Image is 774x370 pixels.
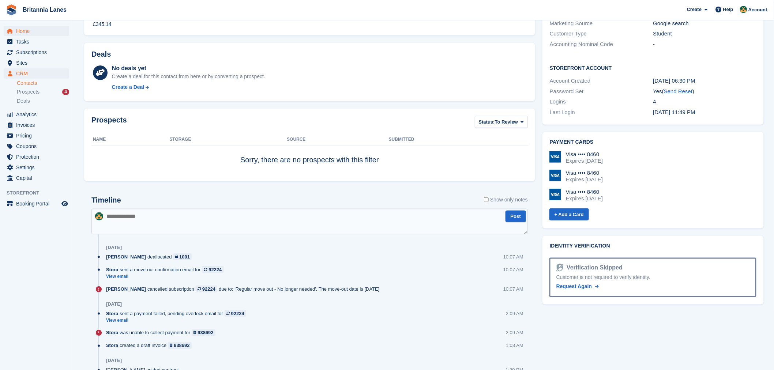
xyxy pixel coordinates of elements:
div: 938692 [174,342,189,349]
span: Stora [106,342,118,349]
span: Tasks [16,37,60,47]
span: Coupons [16,141,60,151]
div: No deals yet [112,64,265,73]
a: Preview store [60,199,69,208]
a: 92224 [196,286,217,292]
a: Prospects 4 [17,88,69,96]
a: + Add a Card [549,208,589,220]
a: 92224 [202,266,223,273]
span: Prospects [17,88,40,95]
img: Nathan Kellow [740,6,747,13]
span: Storefront [7,189,73,197]
div: Customer Type [550,30,653,38]
a: View email [106,317,250,324]
span: Capital [16,173,60,183]
a: menu [4,120,69,130]
span: Deals [17,98,30,105]
a: menu [4,26,69,36]
div: Visa •••• 8460 [566,151,603,158]
h2: Prospects [91,116,127,129]
div: 1:03 AM [506,342,523,349]
div: Google search [653,19,757,28]
span: Request Again [556,283,592,289]
button: Status: To Review [475,116,528,128]
h2: Timeline [91,196,121,204]
h2: Payment cards [550,139,756,145]
div: Expires [DATE] [566,158,603,164]
div: [DATE] [106,358,122,364]
a: 938692 [168,342,192,349]
img: Identity Verification Ready [556,264,564,272]
div: was unable to collect payment for [106,329,219,336]
div: Account Created [550,77,653,85]
a: menu [4,47,69,57]
a: menu [4,68,69,79]
div: sent a move-out confirmation email for [106,266,228,273]
div: Visa •••• 8460 [566,189,603,195]
span: Pricing [16,131,60,141]
span: Create [687,6,702,13]
label: Show only notes [484,196,528,204]
span: Protection [16,152,60,162]
img: Nathan Kellow [95,212,103,220]
a: menu [4,131,69,141]
div: 1091 [179,253,190,260]
div: Create a deal for this contact from here or by converting a prospect. [112,73,265,80]
th: Name [91,134,169,146]
div: sent a payment failed, pending overlock email for [106,310,250,317]
a: Send Reset [664,88,692,94]
a: 1091 [173,253,192,260]
div: deallocated [106,253,195,260]
img: stora-icon-8386f47178a22dfd0bd8f6a31ec36ba5ce8667c1dd55bd0f319d3a0aa187defe.svg [6,4,17,15]
span: To Review [495,118,518,126]
div: 10:07 AM [503,253,523,260]
div: 92224 [208,266,222,273]
a: Contacts [17,80,69,87]
div: Accounting Nominal Code [550,40,653,49]
span: Booking Portal [16,199,60,209]
th: Source [287,134,389,146]
h2: Storefront Account [550,64,756,71]
div: 2:09 AM [506,329,523,336]
div: 4 [653,98,757,106]
span: Sites [16,58,60,68]
div: 10:07 AM [503,266,523,273]
span: Stora [106,310,118,317]
div: [DATE] [106,301,122,307]
time: 2025-09-25 22:49:05 UTC [653,109,696,115]
a: menu [4,37,69,47]
button: Post [506,211,526,223]
div: Visa •••• 8460 [566,170,603,176]
span: Stora [106,329,118,336]
a: 938692 [192,329,215,336]
span: ( ) [662,88,694,94]
input: Show only notes [484,196,489,204]
span: Account [748,6,767,14]
h2: Identity verification [550,243,756,249]
div: created a draft invoice [106,342,195,349]
a: menu [4,58,69,68]
h2: Deals [91,50,111,58]
span: Help [723,6,733,13]
a: menu [4,173,69,183]
img: Visa Logo [549,170,561,181]
a: Create a Deal [112,83,265,91]
a: menu [4,199,69,209]
a: menu [4,109,69,120]
div: Expires [DATE] [566,176,603,183]
span: Status: [479,118,495,126]
div: Verification Skipped [564,263,623,272]
span: Subscriptions [16,47,60,57]
a: menu [4,152,69,162]
div: Create a Deal [112,83,144,91]
span: Analytics [16,109,60,120]
div: [DATE] 06:30 PM [653,77,757,85]
div: 92224 [202,286,215,292]
span: Home [16,26,60,36]
div: cancelled subscription due to: 'Regular move out - No longer needed'. The move-out date is [DATE] [106,286,383,292]
span: [PERSON_NAME] [106,253,146,260]
div: 4 [62,89,69,95]
div: Expires [DATE] [566,195,603,202]
img: Visa Logo [549,151,561,163]
a: View email [106,273,228,280]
